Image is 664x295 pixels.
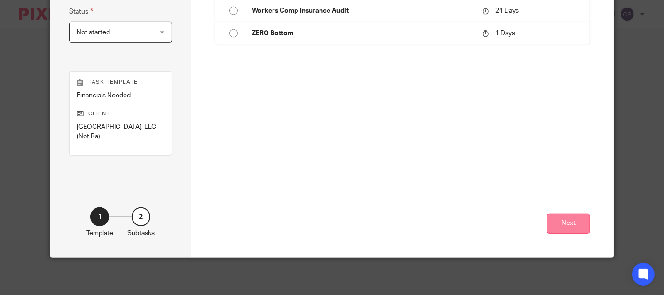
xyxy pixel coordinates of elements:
span: Not started [77,29,110,36]
div: 1 [90,207,109,226]
span: 1 Days [495,30,515,37]
label: Status [69,6,93,17]
p: ZERO Bottom [252,29,473,38]
p: Client [77,110,164,118]
div: 2 [132,207,150,226]
p: Financials Needed [77,91,164,100]
p: Workers Comp Insurance Audit [252,6,473,16]
span: 24 Days [495,8,519,14]
p: Task template [77,79,164,86]
p: Template [86,229,113,238]
p: Subtasks [127,229,155,238]
button: Next [547,214,590,234]
p: [GEOGRAPHIC_DATA], LLC (Not Ra) [77,122,164,142]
